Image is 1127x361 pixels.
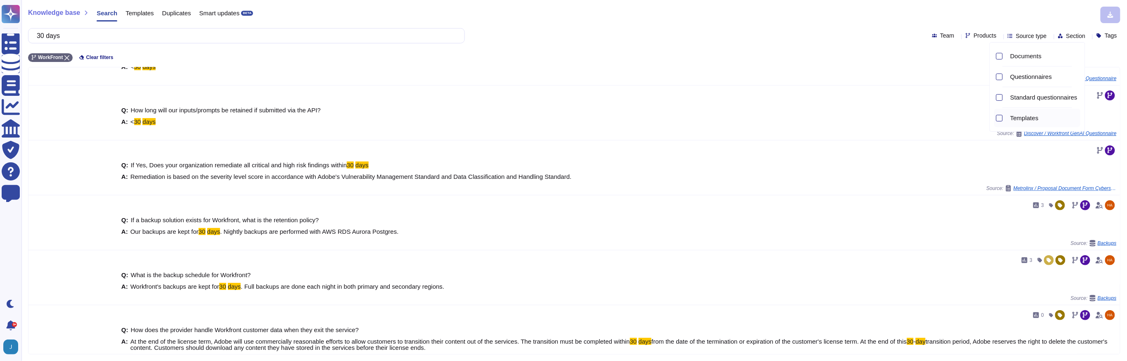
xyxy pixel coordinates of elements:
b: Q: [121,107,128,113]
b: A: [121,64,128,70]
span: Smart updates [199,10,240,16]
img: user [1105,255,1115,265]
b: Q: [121,217,128,223]
b: Q: [121,327,128,333]
span: If Yes, Does your organization remediate all critical and high risk findings within [131,161,347,169]
div: Templates [1007,109,1081,127]
mark: 30 [219,283,226,290]
b: A: [121,283,128,290]
span: Templates [125,10,154,16]
mark: day [916,338,926,345]
span: < [130,118,134,125]
b: Q: [121,272,128,278]
span: Knowledge base [28,9,80,16]
div: BETA [241,11,253,16]
mark: 30 [347,161,354,169]
span: Source: [997,130,1117,137]
span: How does the provider handle Workfront customer data when they exit the service? [131,326,359,333]
mark: days [207,228,220,235]
mark: days [228,283,241,290]
mark: 30 [134,118,141,125]
b: A: [121,228,128,235]
div: Questionnaires [1010,73,1077,81]
span: Source: [987,185,1117,192]
span: Documents [1010,52,1042,60]
span: Source type [1016,33,1047,39]
span: transition period, Adobe reserves the right to delete the customer's content. Customers should do... [130,338,1108,351]
mark: 30 [199,228,206,235]
span: Backups [1098,296,1117,301]
button: user [2,338,24,356]
span: WorkFront [38,55,63,60]
b: Q: [121,162,128,168]
span: Our backups are kept for [130,228,199,235]
mark: days [355,161,369,169]
span: Team [940,33,954,38]
input: Search a question or template... [33,28,456,43]
div: Questionnaires [1007,67,1081,86]
b: A: [121,119,128,125]
span: Remediation is based on the severity level score in accordance with Adobe's Vulnerability Managem... [130,173,572,180]
b: A: [121,338,128,351]
div: 9+ [12,322,17,327]
b: A: [121,173,128,180]
mark: 30 [630,338,637,345]
span: Workfront's backups are kept for [130,283,219,290]
span: - [914,338,916,345]
div: Documents [1007,47,1081,65]
img: user [3,340,18,354]
span: If a backup solution exists for Workfront, what is the retention policy? [131,216,319,223]
span: Products [974,33,997,38]
div: Standard questionnaires [1007,88,1081,107]
span: Clear filters [86,55,113,60]
span: Source: [1071,240,1117,247]
mark: 30 [907,338,914,345]
span: 3 [1041,203,1044,208]
span: from the date of the termination or expiration of the customer's license term. At the end of this [651,338,907,345]
img: user [1105,310,1115,320]
span: Questionnaires [1010,73,1052,81]
span: Standard questionnaires [1010,94,1077,101]
span: Backups [1098,241,1117,246]
span: . Full backups are done each night in both primary and secondary regions. [241,283,444,290]
span: Discover / Workfront GenAI Questionnaire [1024,131,1117,136]
span: 0 [1041,313,1044,318]
span: How long will our inputs/prompts be retained if submitted via the API? [131,107,321,114]
div: Templates [1010,114,1077,122]
span: 3 [1030,258,1032,263]
span: Tags [1105,33,1117,38]
mark: days [639,338,652,345]
mark: days [142,118,156,125]
img: user [1105,200,1115,210]
span: Metrolinx / Proposal Document Form Cybersecurity Questionnaire [1013,186,1117,191]
span: What is the backup schedule for Workfront? [131,271,251,278]
span: . Nightly backups are performed with AWS RDS Aurora Postgres. [220,228,398,235]
span: Section [1066,33,1086,39]
span: At the end of the license term, Adobe will use commercially reasonable efforts to allow customers... [130,338,630,345]
span: Duplicates [162,10,191,16]
div: Documents [1010,52,1077,60]
span: Search [97,10,117,16]
span: Source: [1071,295,1117,302]
span: Templates [1010,114,1038,122]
